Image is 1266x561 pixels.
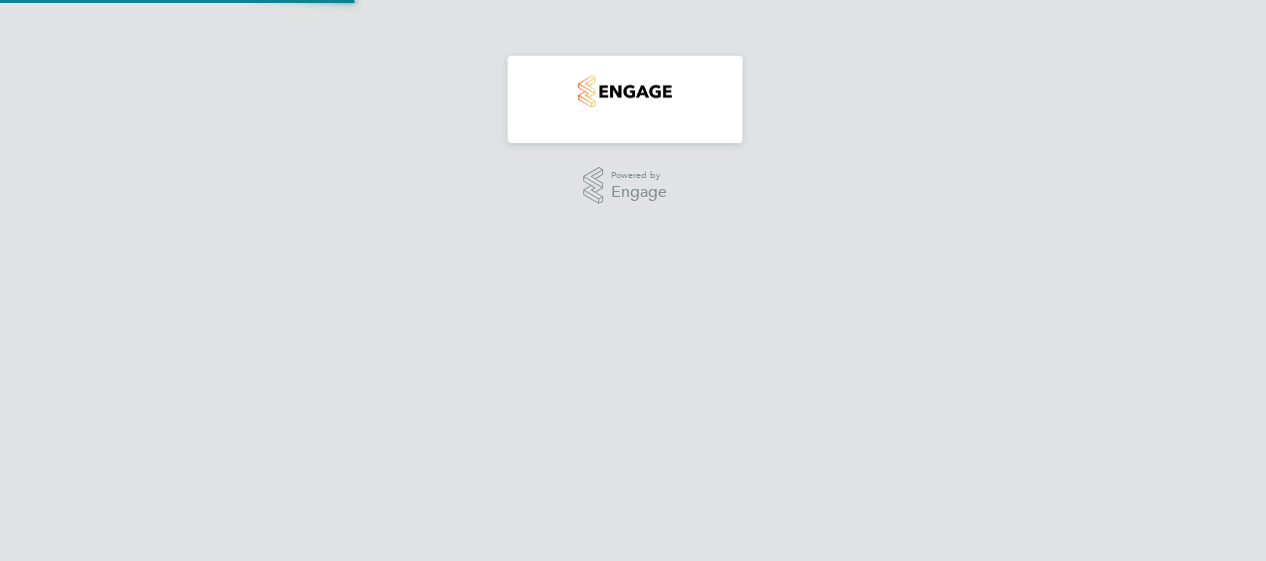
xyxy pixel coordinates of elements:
[578,76,671,107] img: countryside-properties-logo-retina.png
[611,184,667,201] span: Engage
[508,56,742,143] nav: Main navigation
[531,76,719,107] a: Go to home page
[611,167,667,184] span: Powered by
[583,167,668,205] a: Powered byEngage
